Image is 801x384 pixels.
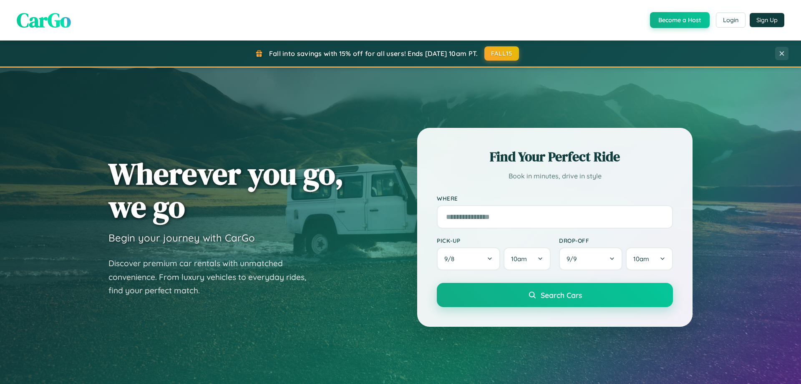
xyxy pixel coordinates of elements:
[444,255,458,263] span: 9 / 8
[108,157,344,223] h1: Wherever you go, we go
[108,231,255,244] h3: Begin your journey with CarGo
[437,237,551,244] label: Pick-up
[650,12,710,28] button: Become a Host
[626,247,673,270] button: 10am
[17,6,71,34] span: CarGo
[484,46,519,61] button: FALL15
[559,237,673,244] label: Drop-off
[511,255,527,263] span: 10am
[437,195,673,202] label: Where
[567,255,581,263] span: 9 / 9
[559,247,622,270] button: 9/9
[437,247,500,270] button: 9/8
[437,170,673,182] p: Book in minutes, drive in style
[716,13,746,28] button: Login
[541,290,582,300] span: Search Cars
[437,147,673,166] h2: Find Your Perfect Ride
[269,49,478,58] span: Fall into savings with 15% off for all users! Ends [DATE] 10am PT.
[504,247,551,270] button: 10am
[108,257,317,298] p: Discover premium car rentals with unmatched convenience. From luxury vehicles to everyday rides, ...
[750,13,784,27] button: Sign Up
[633,255,649,263] span: 10am
[437,283,673,307] button: Search Cars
